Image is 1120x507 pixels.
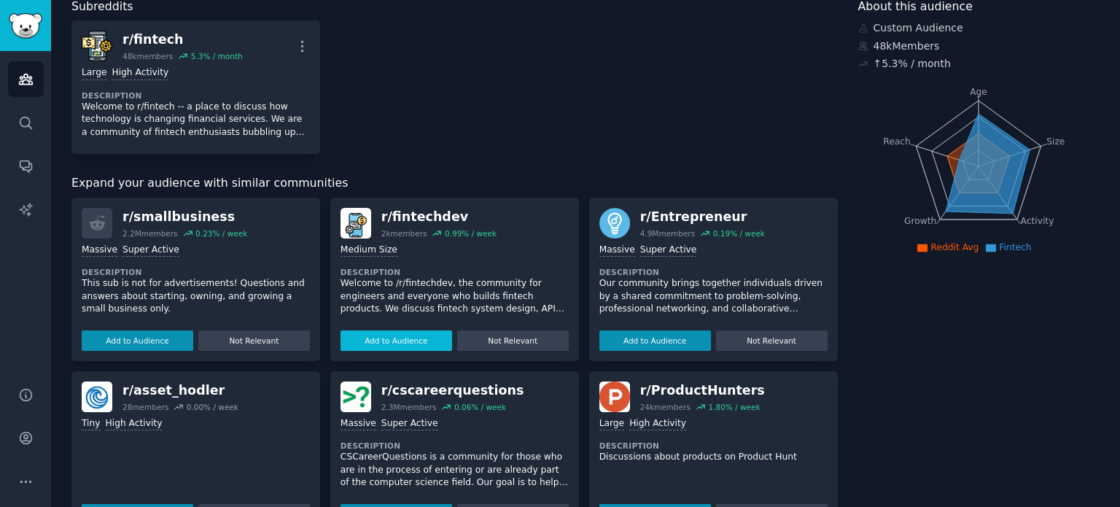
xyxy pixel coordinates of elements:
[112,66,168,80] div: High Activity
[454,402,506,412] div: 0.06 % / week
[381,402,437,412] div: 2.3M members
[122,402,168,412] div: 28 members
[341,330,452,351] button: Add to Audience
[457,330,569,351] button: Not Relevant
[381,417,438,431] div: Super Active
[640,244,697,258] div: Super Active
[381,208,497,226] div: r/ fintechdev
[904,216,936,226] tspan: Growth
[629,417,686,431] div: High Activity
[858,39,1100,54] div: 48k Members
[341,277,569,316] p: Welcome to /r/fintechdev, the community for engineers and everyone who builds fintech products. W...
[381,382,524,400] div: r/ cscareerquestions
[874,56,951,71] div: ↑ 5.3 % / month
[1020,216,1054,226] tspan: Activity
[599,208,630,239] img: Entrepreneur
[195,228,247,239] div: 0.23 % / week
[341,441,569,451] dt: Description
[122,244,179,258] div: Super Active
[858,20,1100,36] div: Custom Audience
[82,382,112,412] img: asset_hodler
[599,382,630,412] img: ProductHunters
[71,20,320,154] a: fintechr/fintech48kmembers5.3% / monthLargeHigh ActivityDescriptionWelcome to r/fintech -- a plac...
[640,228,696,239] div: 4.9M members
[341,382,371,412] img: cscareerquestions
[341,451,569,489] p: CSCareerQuestions is a community for those who are in the process of entering or are already part...
[122,228,178,239] div: 2.2M members
[82,330,193,351] button: Add to Audience
[381,228,427,239] div: 2k members
[341,267,569,277] dt: Description
[122,382,238,400] div: r/ asset_hodler
[341,208,371,239] img: fintechdev
[198,330,310,351] button: Not Relevant
[82,417,101,431] div: Tiny
[106,417,163,431] div: High Activity
[82,244,117,258] div: Massive
[191,51,243,61] div: 5.3 % / month
[640,208,765,226] div: r/ Entrepreneur
[599,267,828,277] dt: Description
[82,66,106,80] div: Large
[82,31,112,61] img: fintech
[599,244,635,258] div: Massive
[341,244,397,258] div: Medium Size
[9,13,42,39] img: GummySearch logo
[122,51,173,61] div: 48k members
[82,101,310,139] p: Welcome to r/fintech -- a place to discuss how technology is changing financial services. We are ...
[883,136,911,146] tspan: Reach
[1046,136,1065,146] tspan: Size
[716,330,828,351] button: Not Relevant
[599,277,828,316] p: Our community brings together individuals driven by a shared commitment to problem-solving, profe...
[599,417,624,431] div: Large
[930,242,979,252] span: Reddit Avg
[122,31,243,49] div: r/ fintech
[82,90,310,101] dt: Description
[82,267,310,277] dt: Description
[82,277,310,316] p: This sub is not for advertisements! Questions and answers about starting, owning, and growing a s...
[445,228,497,239] div: 0.99 % / week
[599,330,711,351] button: Add to Audience
[599,451,828,464] p: Discussions about products on Product Hunt
[122,208,247,226] div: r/ smallbusiness
[341,417,376,431] div: Massive
[999,242,1031,252] span: Fintech
[970,87,987,97] tspan: Age
[640,382,765,400] div: r/ ProductHunters
[599,441,828,451] dt: Description
[708,402,760,412] div: 1.80 % / week
[187,402,238,412] div: 0.00 % / week
[640,402,691,412] div: 24k members
[713,228,765,239] div: 0.19 % / week
[71,174,348,193] span: Expand your audience with similar communities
